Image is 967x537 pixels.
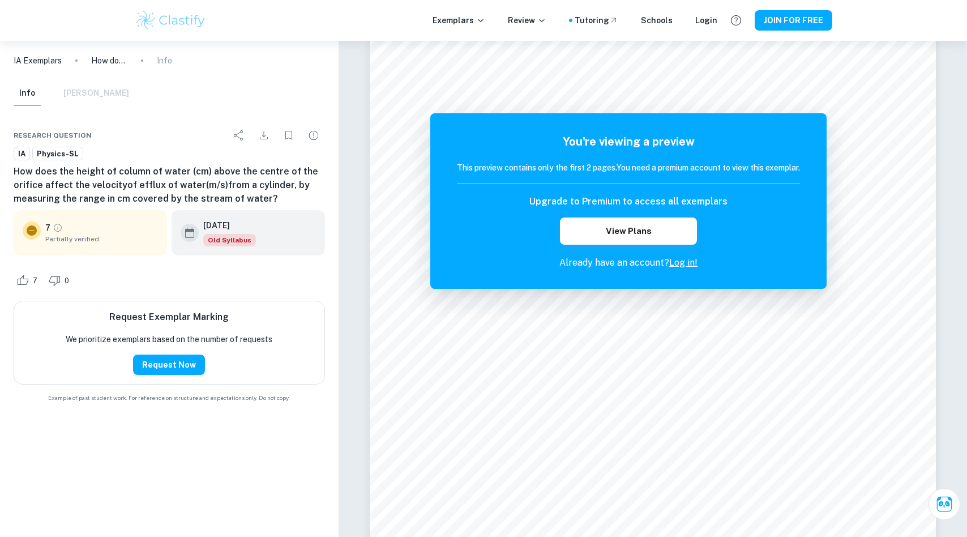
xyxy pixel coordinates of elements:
span: 0 [58,275,75,287]
p: Review [508,14,546,27]
div: Share [228,124,250,147]
a: IA [14,147,30,161]
span: 7 [26,275,44,287]
a: Log in! [669,257,698,268]
h6: Request Exemplar Marking [109,310,229,324]
span: Research question [14,130,92,140]
a: Login [695,14,717,27]
a: Tutoring [575,14,618,27]
span: IA [14,148,29,160]
span: Physics-SL [33,148,83,160]
h6: How does the height of column of water (cm) above the centre of the orifice affect the velocityof... [14,165,325,206]
p: We prioritize exemplars based on the number of requests [66,333,272,346]
p: Info [157,54,172,67]
button: Request Now [133,355,205,375]
a: Physics-SL [32,147,83,161]
h5: You're viewing a preview [457,133,800,150]
div: Download [253,124,275,147]
h6: Upgrade to Premium to access all exemplars [529,195,728,208]
p: Exemplars [433,14,485,27]
img: Clastify logo [135,9,207,32]
p: How does the height of column of water (cm) above the centre of the orifice affect the velocityof... [91,54,127,67]
h6: This preview contains only the first 2 pages. You need a premium account to view this exemplar. [457,161,800,174]
div: Report issue [302,124,325,147]
a: Schools [641,14,673,27]
div: Starting from the May 2025 session, the Physics IA requirements have changed. It's OK to refer to... [203,234,256,246]
a: IA Exemplars [14,54,62,67]
button: Info [14,81,41,106]
button: View Plans [560,218,697,245]
button: Ask Clai [929,488,960,520]
span: Example of past student work. For reference on structure and expectations only. Do not copy. [14,394,325,402]
p: Already have an account? [457,256,800,270]
p: 7 [45,221,50,234]
button: JOIN FOR FREE [755,10,832,31]
div: Like [14,271,44,289]
h6: [DATE] [203,219,247,232]
span: Partially verified [45,234,158,244]
a: Grade partially verified [53,223,63,233]
div: Dislike [46,271,75,289]
div: Bookmark [277,124,300,147]
span: Old Syllabus [203,234,256,246]
button: Help and Feedback [726,11,746,30]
